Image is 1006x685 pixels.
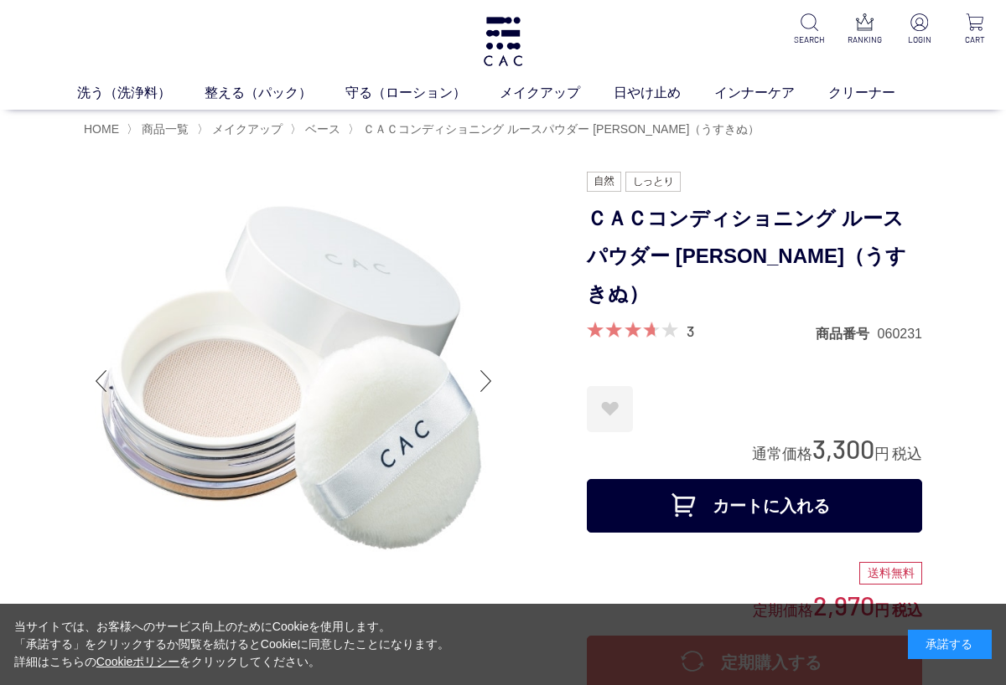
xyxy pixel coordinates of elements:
[84,122,119,136] a: HOME
[127,121,193,137] li: 〉
[96,655,180,668] a: Cookieポリシー
[878,325,922,342] dd: 060231
[142,122,189,136] span: 商品一覧
[205,83,345,103] a: 整える（パック）
[902,33,937,46] p: LOGIN
[828,83,929,103] a: クリーナー
[138,122,189,136] a: 商品一覧
[290,121,345,137] li: 〉
[77,83,205,103] a: 洗う（洗浄料）
[714,83,828,103] a: インナーケア
[687,322,694,340] a: 3
[345,83,500,103] a: 守る（ローション）
[902,13,937,46] a: LOGIN
[587,172,621,192] img: 自然
[752,446,812,462] span: 通常価格
[212,122,283,136] span: メイクアップ
[874,602,889,619] span: 円
[813,590,874,621] span: 2,970
[481,17,525,66] img: logo
[84,172,503,590] img: ＣＡＣコンディショニング ルースパウダー 薄絹（うすきぬ）
[957,13,993,46] a: CART
[209,122,283,136] a: メイクアップ
[348,121,764,137] li: 〉
[847,13,882,46] a: RANKING
[847,33,882,46] p: RANKING
[892,602,922,619] span: 税込
[892,446,922,462] span: 税込
[587,200,922,312] h1: ＣＡＣコンディショニング ルースパウダー [PERSON_NAME]（うすきぬ）
[500,83,614,103] a: メイクアップ
[812,433,874,464] span: 3,300
[625,172,681,192] img: しっとり
[859,562,922,585] div: 送料無料
[587,386,633,432] a: お気に入りに登録する
[816,325,878,342] dt: 商品番号
[587,479,922,533] button: カートに入れる
[791,33,827,46] p: SEARCH
[305,122,340,136] span: ベース
[753,600,813,619] span: 定期価格
[14,618,450,671] div: 当サイトでは、お客様へのサービス向上のためにCookieを使用します。 「承諾する」をクリックするか閲覧を続けるとCookieに同意したことになります。 詳細はこちらの をクリックしてください。
[360,122,760,136] a: ＣＡＣコンディショニング ルースパウダー [PERSON_NAME]（うすきぬ）
[908,630,992,659] div: 承諾する
[874,446,889,462] span: 円
[302,122,340,136] a: ベース
[363,122,760,136] span: ＣＡＣコンディショニング ルースパウダー [PERSON_NAME]（うすきぬ）
[197,121,287,137] li: 〉
[614,83,714,103] a: 日やけ止め
[957,33,993,46] p: CART
[791,13,827,46] a: SEARCH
